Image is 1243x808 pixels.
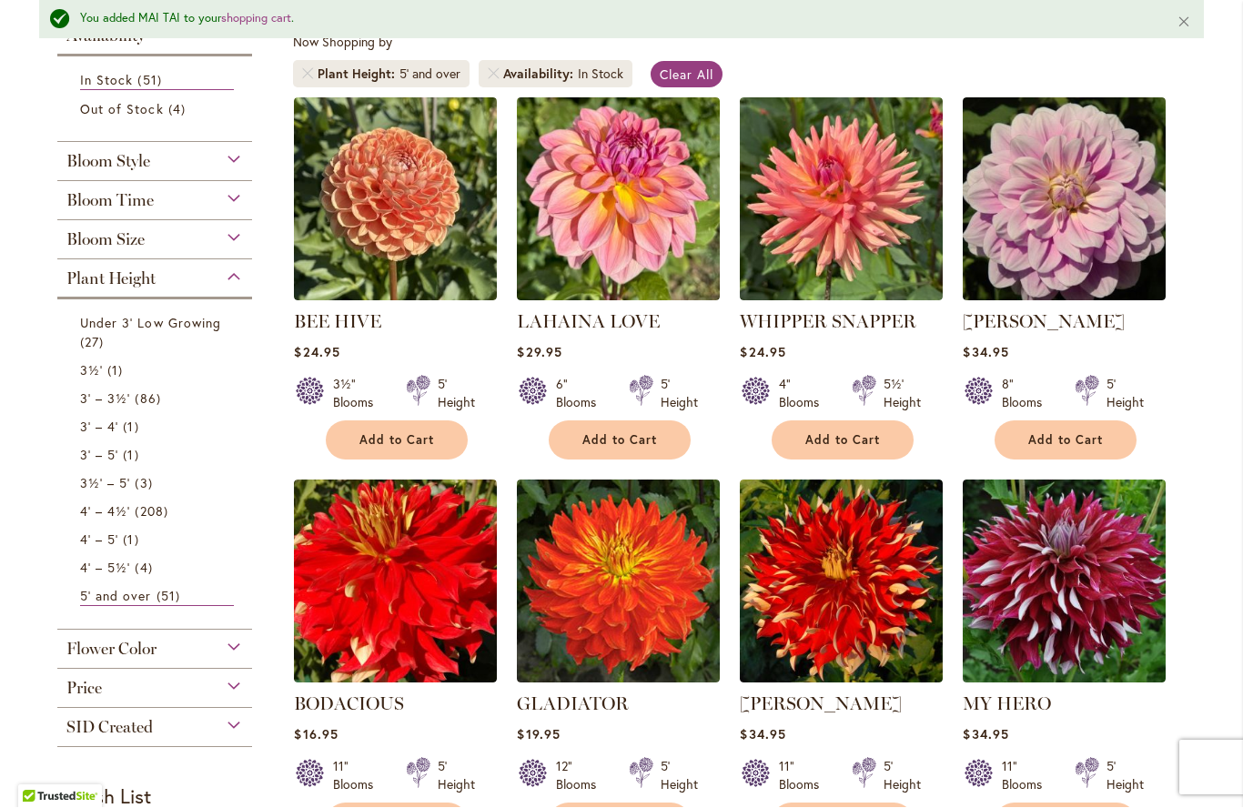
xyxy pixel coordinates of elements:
[66,679,102,699] span: Price
[963,98,1166,301] img: Randi Dawn
[517,344,561,361] span: $29.95
[884,376,921,412] div: 5½' Height
[294,670,497,687] a: BODACIOUS
[66,640,157,660] span: Flower Color
[135,559,157,578] span: 4
[963,670,1166,687] a: My Hero
[66,269,156,289] span: Plant Height
[80,588,152,605] span: 5' and over
[66,152,150,172] span: Bloom Style
[294,726,338,743] span: $16.95
[294,693,404,715] a: BODACIOUS
[772,421,914,460] button: Add to Cart
[14,743,65,794] iframe: Launch Accessibility Center
[137,71,166,90] span: 51
[779,758,830,794] div: 11" Blooms
[963,288,1166,305] a: Randi Dawn
[135,389,165,409] span: 86
[80,362,103,379] span: 3½'
[135,474,157,493] span: 3
[556,758,607,794] div: 12" Blooms
[326,421,468,460] button: Add to Cart
[963,311,1125,333] a: [PERSON_NAME]
[517,670,720,687] a: Gladiator
[80,315,221,332] span: Under 3' Low Growing
[740,311,916,333] a: WHIPPER SNAPPER
[963,693,1051,715] a: MY HERO
[517,693,629,715] a: GLADIATOR
[660,66,713,84] span: Clear All
[503,66,578,84] span: Availability
[438,758,475,794] div: 5' Height
[963,480,1166,683] img: My Hero
[80,560,130,577] span: 4' – 5½'
[651,62,723,88] a: Clear All
[294,480,497,683] img: BODACIOUS
[80,503,130,520] span: 4' – 4½'
[740,98,943,301] img: WHIPPER SNAPPER
[582,433,657,449] span: Add to Cart
[1002,758,1053,794] div: 11" Blooms
[123,530,143,550] span: 1
[80,390,130,408] span: 3' – 3½'
[80,361,234,380] a: 3½' 1
[80,447,118,464] span: 3' – 5'
[333,758,384,794] div: 11" Blooms
[80,559,234,578] a: 4' – 5½' 4
[517,726,560,743] span: $19.95
[294,311,381,333] a: BEE HIVE
[517,480,720,683] img: Gladiator
[80,419,118,436] span: 3' – 4'
[740,670,943,687] a: Nick Sr
[1107,758,1144,794] div: 5' Height
[294,98,497,301] img: BEE HIVE
[963,344,1008,361] span: $34.95
[168,100,190,119] span: 4
[66,718,153,738] span: SID Created
[107,361,127,380] span: 1
[517,311,660,333] a: LAHAINA LOVE
[1028,433,1103,449] span: Add to Cart
[294,288,497,305] a: BEE HIVE
[884,758,921,794] div: 5' Height
[333,376,384,412] div: 3½" Blooms
[779,376,830,412] div: 4" Blooms
[80,389,234,409] a: 3' – 3½' 86
[293,34,392,51] span: Now Shopping by
[740,288,943,305] a: WHIPPER SNAPPER
[549,421,691,460] button: Add to Cart
[80,72,133,89] span: In Stock
[80,531,118,549] span: 4' – 5'
[80,333,108,352] span: 27
[517,98,720,301] img: LAHAINA LOVE
[1002,376,1053,412] div: 8" Blooms
[805,433,880,449] span: Add to Cart
[66,230,145,250] span: Bloom Size
[80,101,164,118] span: Out of Stock
[488,69,499,80] a: Remove Availability In Stock
[740,344,785,361] span: $24.95
[80,502,234,521] a: 4' – 4½' 208
[318,66,399,84] span: Plant Height
[157,587,185,606] span: 51
[995,421,1137,460] button: Add to Cart
[80,475,130,492] span: 3½' – 5'
[123,418,143,437] span: 1
[302,69,313,80] a: Remove Plant Height 5' and over
[80,11,1149,28] div: You added MAI TAI to your .
[80,418,234,437] a: 3' – 4' 1
[1107,376,1144,412] div: 5' Height
[80,474,234,493] a: 3½' – 5' 3
[556,376,607,412] div: 6" Blooms
[80,71,234,91] a: In Stock 51
[359,433,434,449] span: Add to Cart
[399,66,460,84] div: 5' and over
[294,344,339,361] span: $24.95
[66,191,154,211] span: Bloom Time
[740,480,943,683] img: Nick Sr
[963,726,1008,743] span: $34.95
[123,446,143,465] span: 1
[80,587,234,607] a: 5' and over 51
[578,66,623,84] div: In Stock
[517,288,720,305] a: LAHAINA LOVE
